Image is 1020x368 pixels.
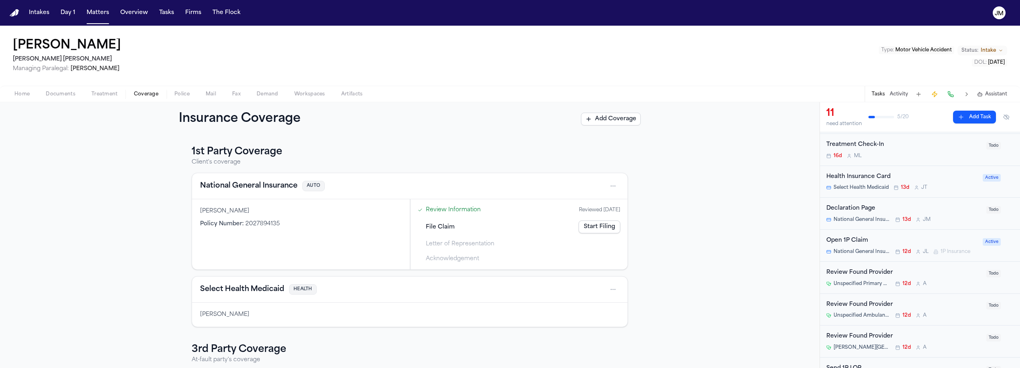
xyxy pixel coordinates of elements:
[820,230,1020,262] div: Open task: Open 1P Claim
[200,221,244,227] span: Policy Number :
[974,60,987,65] span: DOL :
[415,203,623,265] div: Steps
[986,142,1001,150] span: Todo
[834,312,890,319] span: Unspecified Ambulance Service in [GEOGRAPHIC_DATA], [US_STATE]
[988,60,1005,65] span: [DATE]
[209,6,244,20] button: The Flock
[826,300,982,309] div: Review Found Provider
[820,198,1020,230] div: Open task: Declaration Page
[820,166,1020,198] div: Open task: Health Insurance Card
[953,111,996,123] button: Add Task
[820,134,1020,166] div: Open task: Treatment Check-In
[71,66,119,72] span: [PERSON_NAME]
[579,220,620,233] a: Start Filing
[826,107,862,120] div: 11
[872,91,885,97] button: Tasks
[913,89,924,100] button: Add Task
[929,89,940,100] button: Create Immediate Task
[986,302,1001,309] span: Todo
[581,113,641,125] button: Add Coverage
[10,9,19,17] img: Finch Logo
[983,238,1001,246] span: Active
[179,112,318,126] h1: Insurance Coverage
[923,312,927,319] span: A
[289,284,317,295] span: HEALTH
[826,140,982,150] div: Treatment Check-In
[13,38,121,53] h1: [PERSON_NAME]
[206,91,216,97] span: Mail
[826,268,982,277] div: Review Found Provider
[826,172,978,182] div: Health Insurance Card
[426,223,455,231] span: File Claim
[257,91,278,97] span: Demand
[903,281,911,287] span: 12d
[820,326,1020,358] div: Open task: Review Found Provider
[14,91,30,97] span: Home
[999,111,1014,123] button: Hide completed tasks (⌘⇧H)
[834,344,890,351] span: [PERSON_NAME][GEOGRAPHIC_DATA]
[983,174,1001,182] span: Active
[13,38,121,53] button: Edit matter name
[341,91,363,97] span: Artifacts
[46,91,75,97] span: Documents
[834,281,890,287] span: Unspecified Primary Care Provider in [GEOGRAPHIC_DATA]/[GEOGRAPHIC_DATA], [US_STATE] area
[10,9,19,17] a: Home
[903,344,911,351] span: 12d
[57,6,79,20] a: Day 1
[881,48,894,53] span: Type :
[890,91,908,97] button: Activity
[13,55,124,64] h2: [PERSON_NAME] [PERSON_NAME]
[957,46,1007,55] button: Change status from Intake
[820,262,1020,294] div: Open task: Review Found Provider
[426,206,481,214] a: Open Review Information
[972,59,1007,67] button: Edit DOL: 2025-04-15
[294,91,325,97] span: Workspaces
[182,6,204,20] button: Firms
[820,294,1020,326] div: Open task: Review Found Provider
[834,249,890,255] span: National General Insurance
[897,114,909,120] span: 5 / 20
[923,216,931,223] span: J M
[174,91,190,97] span: Police
[410,199,627,269] div: Claims filing progress
[903,312,911,319] span: 12d
[826,236,978,245] div: Open 1P Claim
[156,6,177,20] button: Tasks
[854,153,862,159] span: M L
[903,249,911,255] span: 12d
[192,343,628,356] h3: 3rd Party Coverage
[834,184,889,191] span: Select Health Medicaid
[134,91,158,97] span: Coverage
[961,47,978,54] span: Status:
[921,184,927,191] span: J T
[834,153,842,159] span: 16d
[879,46,954,54] button: Edit Type: Motor Vehicle Accident
[426,240,494,248] span: Letter of Representation
[192,356,628,364] p: At-fault party's coverage
[901,184,909,191] span: 13d
[83,6,112,20] button: Matters
[923,344,927,351] span: A
[117,6,151,20] button: Overview
[200,311,619,319] div: [PERSON_NAME]
[941,249,970,255] span: 1P Insurance
[26,6,53,20] button: Intakes
[200,180,297,192] button: View coverage details
[607,180,619,192] button: Open actions
[579,207,620,213] div: Reviewed [DATE]
[426,255,479,263] span: Acknowledgement
[986,206,1001,214] span: Todo
[826,121,862,127] div: need attention
[977,91,1007,97] button: Assistant
[607,283,619,296] button: Open actions
[200,207,402,215] div: [PERSON_NAME]
[232,91,241,97] span: Fax
[200,284,284,295] button: View coverage details
[985,91,1007,97] span: Assistant
[13,66,69,72] span: Managing Paralegal:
